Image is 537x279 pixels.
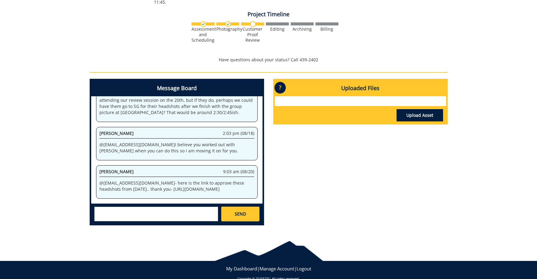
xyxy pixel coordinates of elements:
h4: Uploaded Files [275,80,446,96]
div: Archiving [291,26,314,32]
div: Billing [315,26,338,32]
a: SEND [221,207,259,221]
span: [PERSON_NAME] [99,169,134,174]
a: Manage Account [259,266,294,272]
span: 2:03 pm (08/18) [223,130,254,136]
img: no [250,21,256,27]
a: Upload Asset [397,109,443,121]
a: Logout [296,266,311,272]
div: Editing [266,26,289,32]
a: My Dashboard [226,266,257,272]
img: checkmark [200,21,206,27]
p: @ [EMAIL_ADDRESS][DOMAIN_NAME] I believe you worked out with [PERSON_NAME] when you can do this s... [99,142,254,154]
p: @ [EMAIL_ADDRESS][DOMAIN_NAME] - here is the link to approve these headshots from [DATE].. thank ... [99,180,254,192]
img: checkmark [225,21,231,27]
h4: Message Board [91,80,263,96]
h4: Project Timeline [90,11,448,17]
p: Have questions about your status? Call 439-2402 [90,57,448,63]
textarea: messageToSend [94,207,218,221]
span: 9:03 am (08/20) [223,169,254,175]
div: Photography [216,26,239,32]
div: Assessment and Scheduling [192,26,214,43]
div: Customer Proof Review [241,26,264,43]
span: SEND [235,211,246,217]
p: ? [274,82,286,94]
span: [PERSON_NAME] [99,130,134,136]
